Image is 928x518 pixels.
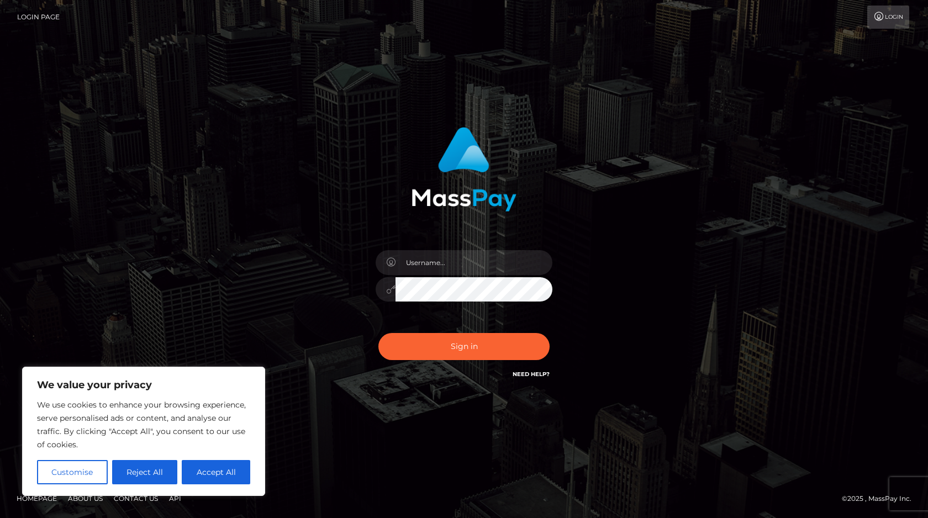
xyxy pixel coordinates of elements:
[37,460,108,484] button: Customise
[12,490,61,507] a: Homepage
[412,127,516,212] img: MassPay Login
[37,378,250,392] p: We value your privacy
[109,490,162,507] a: Contact Us
[112,460,178,484] button: Reject All
[867,6,909,29] a: Login
[37,398,250,451] p: We use cookies to enhance your browsing experience, serve personalised ads or content, and analys...
[513,371,550,378] a: Need Help?
[22,367,265,496] div: We value your privacy
[378,333,550,360] button: Sign in
[17,6,60,29] a: Login Page
[64,490,107,507] a: About Us
[182,460,250,484] button: Accept All
[165,490,186,507] a: API
[842,493,920,505] div: © 2025 , MassPay Inc.
[396,250,552,275] input: Username...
